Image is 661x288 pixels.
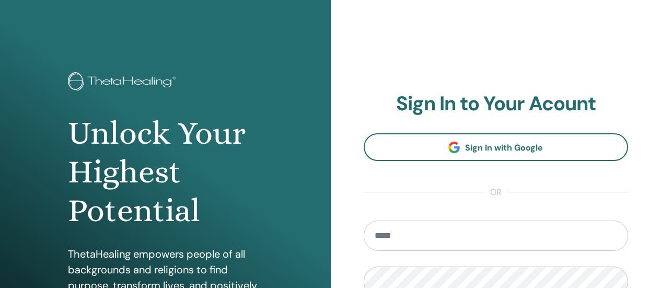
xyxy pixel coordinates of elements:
span: Sign In with Google [465,142,543,153]
h2: Sign In to Your Acount [364,92,629,116]
span: or [485,186,507,199]
a: Sign In with Google [364,133,629,161]
h1: Unlock Your Highest Potential [68,114,262,231]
